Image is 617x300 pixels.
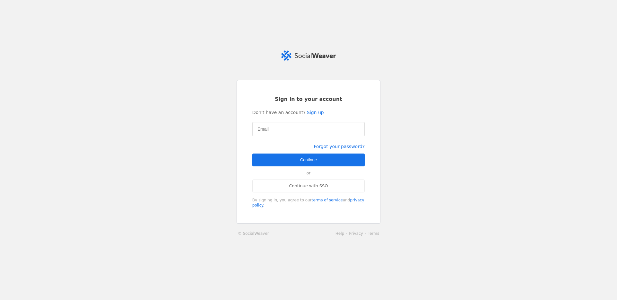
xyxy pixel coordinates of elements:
[252,180,365,192] a: Continue with SSO
[363,230,368,237] li: ·
[335,231,344,236] a: Help
[303,167,314,180] span: or
[252,109,306,116] span: Don't have an account?
[252,198,365,208] div: By signing in, you agree to our and .
[314,144,365,149] a: Forgot your password?
[300,157,317,163] span: Continue
[349,231,363,236] a: Privacy
[368,231,379,236] a: Terms
[257,125,360,133] input: Email
[257,125,269,133] mat-label: Email
[307,109,324,116] a: Sign up
[312,198,343,202] a: terms of service
[344,230,349,237] li: ·
[275,96,342,103] span: Sign in to your account
[252,198,364,207] a: privacy policy
[238,230,269,237] a: © SocialWeaver
[252,154,365,166] button: Continue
